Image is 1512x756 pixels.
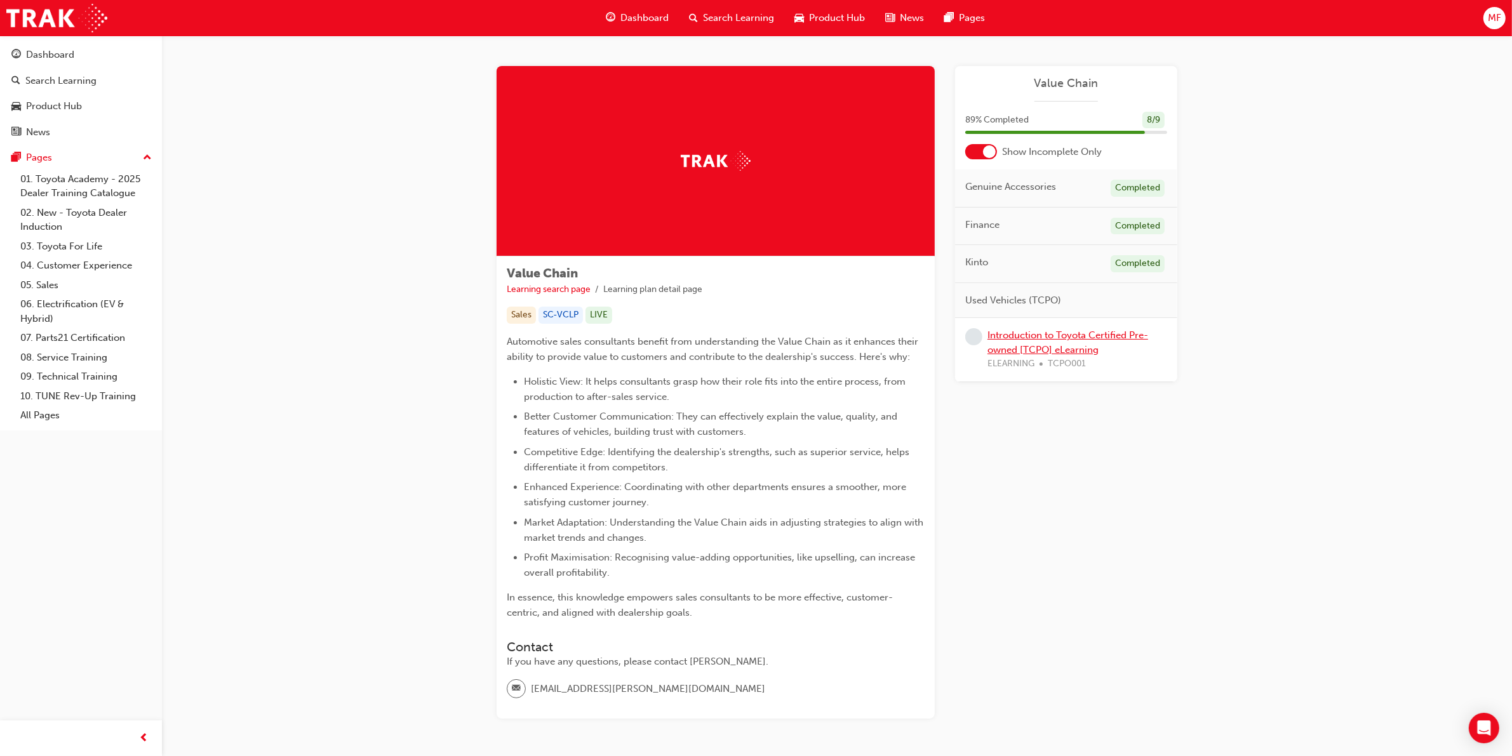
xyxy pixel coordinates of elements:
[539,307,583,324] div: SC-VCLP
[507,307,536,324] div: Sales
[26,150,52,165] div: Pages
[15,348,157,368] a: 08. Service Training
[11,76,20,87] span: search-icon
[965,180,1056,194] span: Genuine Accessories
[140,731,149,746] span: prev-icon
[507,640,925,654] h3: Contact
[703,11,774,25] span: Search Learning
[965,218,1000,232] span: Finance
[26,125,50,140] div: News
[681,151,751,171] img: Trak
[5,69,157,93] a: Search Learning
[524,446,912,473] span: Competitive Edge: Identifying the dealership's strengths, such as superior service, helps differe...
[965,76,1167,91] a: Value Chain
[11,152,21,164] span: pages-icon
[5,146,157,169] button: Pages
[11,127,21,138] span: news-icon
[585,307,612,324] div: LIVE
[5,121,157,144] a: News
[11,50,21,61] span: guage-icon
[987,329,1148,355] a: Introduction to Toyota Certified Pre-owned [TCPO] eLearning
[524,517,926,543] span: Market Adaptation: Understanding the Value Chain aids in adjusting strategies to align with marke...
[15,275,157,295] a: 05. Sales
[11,101,21,112] span: car-icon
[606,10,615,26] span: guage-icon
[25,74,97,88] div: Search Learning
[809,11,865,25] span: Product Hub
[689,10,698,26] span: search-icon
[26,48,74,62] div: Dashboard
[507,284,591,295] a: Learning search page
[5,95,157,118] a: Product Hub
[143,150,152,166] span: up-icon
[596,5,679,31] a: guage-iconDashboard
[512,680,521,697] span: email-icon
[26,99,82,114] div: Product Hub
[1111,218,1165,235] div: Completed
[965,113,1029,128] span: 89 % Completed
[794,10,804,26] span: car-icon
[965,328,982,345] span: learningRecordVerb_NONE-icon
[900,11,924,25] span: News
[944,10,954,26] span: pages-icon
[603,282,702,297] li: Learning plan detail page
[1469,713,1499,743] div: Open Intercom Messenger
[15,367,157,387] a: 09. Technical Training
[524,376,908,402] span: Holistic View: It helps consultants grasp how their role fits into the entire process, from produ...
[885,10,895,26] span: news-icon
[507,336,921,362] span: Automotive sales consultants benefit from understanding the Value Chain as it enhances their abil...
[784,5,875,31] a: car-iconProduct Hub
[679,5,784,31] a: search-iconSearch Learning
[965,293,1061,308] span: Used Vehicles (TCPO)
[15,256,157,275] a: 04. Customer Experience
[507,266,578,281] span: Value Chain
[1111,255,1165,272] div: Completed
[524,481,909,508] span: Enhanced Experience: Coordinating with other departments ensures a smoother, more satisfying cust...
[15,387,157,406] a: 10. TUNE Rev-Up Training
[524,552,918,578] span: Profit Maximisation: Recognising value-adding opportunities, like upselling, can increase overall...
[959,11,985,25] span: Pages
[1488,11,1501,25] span: MF
[5,41,157,146] button: DashboardSearch LearningProduct HubNews
[1142,112,1165,129] div: 8 / 9
[1002,145,1102,159] span: Show Incomplete Only
[987,357,1034,371] span: ELEARNING
[15,406,157,425] a: All Pages
[620,11,669,25] span: Dashboard
[524,411,900,437] span: Better Customer Communication: They can effectively explain the value, quality, and features of v...
[531,682,765,696] span: [EMAIL_ADDRESS][PERSON_NAME][DOMAIN_NAME]
[875,5,934,31] a: news-iconNews
[15,295,157,328] a: 06. Electrification (EV & Hybrid)
[15,328,157,348] a: 07. Parts21 Certification
[15,169,157,203] a: 01. Toyota Academy - 2025 Dealer Training Catalogue
[1483,7,1506,29] button: MF
[934,5,995,31] a: pages-iconPages
[15,237,157,256] a: 03. Toyota For Life
[6,4,107,32] img: Trak
[507,592,893,618] span: In essence, this knowledge empowers sales consultants to be more effective, customer-centric, and...
[507,654,925,669] div: If you have any questions, please contact [PERSON_NAME].
[965,255,988,270] span: Kinto
[1048,357,1086,371] span: TCPO001
[15,203,157,237] a: 02. New - Toyota Dealer Induction
[1111,180,1165,197] div: Completed
[5,43,157,67] a: Dashboard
